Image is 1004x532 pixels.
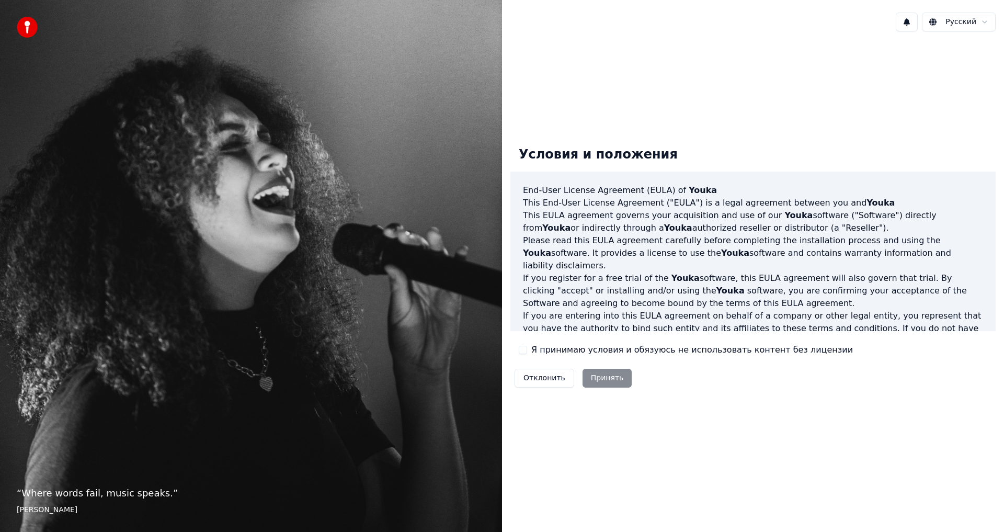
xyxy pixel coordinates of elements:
[17,486,485,501] p: “ Where words fail, music speaks. ”
[542,223,571,233] span: Youka
[689,185,717,195] span: Youka
[531,344,853,356] label: Я принимаю условия и обязуюсь не использовать контент без лицензии
[523,184,983,197] h3: End-User License Agreement (EULA) of
[721,248,749,258] span: Youka
[523,197,983,209] p: This End-User License Agreement ("EULA") is a legal agreement between you and
[510,138,686,172] div: Условия и положения
[671,273,700,283] span: Youka
[17,17,38,38] img: youka
[523,272,983,310] p: If you register for a free trial of the software, this EULA agreement will also govern that trial...
[523,209,983,234] p: This EULA agreement governs your acquisition and use of our software ("Software") directly from o...
[716,286,745,296] span: Youka
[17,505,485,515] footer: [PERSON_NAME]
[664,223,692,233] span: Youka
[866,198,895,208] span: Youka
[523,234,983,272] p: Please read this EULA agreement carefully before completing the installation process and using th...
[515,369,574,388] button: Отклонить
[784,210,813,220] span: Youka
[523,248,551,258] span: Youka
[523,310,983,360] p: If you are entering into this EULA agreement on behalf of a company or other legal entity, you re...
